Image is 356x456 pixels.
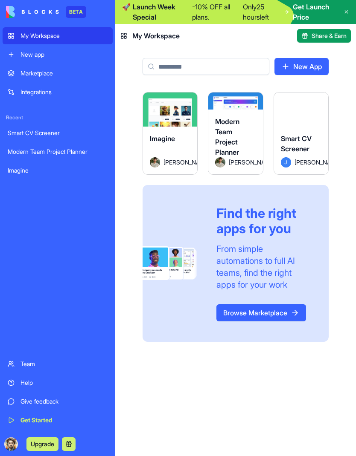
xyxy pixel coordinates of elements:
a: Modern Team Project Planner [3,143,113,160]
a: New app [3,46,113,63]
a: New App [274,58,329,75]
span: [PERSON_NAME] [229,158,249,167]
span: Share & Earn [312,32,347,40]
a: Browse Marketplace [216,304,306,321]
div: My Workspace [20,32,108,40]
a: Get Started [3,412,113,429]
span: Launch Week Special [133,2,189,22]
span: Get Launch Price [293,2,337,22]
div: Smart CV Screener [8,129,108,137]
img: logo [6,6,59,18]
a: My Workspace [3,27,113,44]
a: Smart CV ScreenerJ[PERSON_NAME] [274,92,329,175]
div: Modern Team Project Planner [8,147,108,156]
span: Imagine [150,134,175,143]
a: Team [3,355,113,372]
div: Imagine [8,166,108,175]
a: Give feedback [3,393,113,410]
img: Avatar [215,157,225,167]
a: BETA [6,6,86,18]
span: Smart CV Screener [281,134,312,153]
div: Integrations [20,88,108,96]
p: Only 25 hours left [243,2,283,22]
span: [PERSON_NAME] [295,158,315,167]
button: Share & Earn [297,29,351,43]
div: Give feedback [20,397,108,406]
span: Modern Team Project Planner [215,117,239,156]
a: Upgrade [26,439,58,448]
span: My Workspace [132,31,180,41]
span: [PERSON_NAME] [163,158,184,167]
div: New app [20,50,108,59]
a: Modern Team Project PlannerAvatar[PERSON_NAME] [208,92,263,175]
div: From simple automations to full AI teams, find the right apps for your work [216,243,308,291]
a: Smart CV Screener [3,124,113,141]
a: Marketplace [3,65,113,82]
img: Avatar [150,157,160,167]
img: Frame_181_egmpey.png [143,246,203,280]
span: Recent [3,114,113,121]
img: ACg8ocLKdtUT9xTszPX81Jtlv8UcCH-XKc5poBGXdWf0DHoF6eRLIdfGtQ=s96-c [4,437,18,451]
button: Upgrade [26,437,58,451]
div: Get Started [20,416,108,424]
div: Marketplace [20,69,108,78]
div: Help [20,378,108,387]
div: BETA [66,6,86,18]
span: 🚀 [122,2,129,22]
a: Integrations [3,84,113,101]
p: - 10 % OFF all plans. [192,2,239,22]
a: Imagine [3,162,113,179]
a: Help [3,374,113,391]
a: ImagineAvatar[PERSON_NAME] [143,92,198,175]
span: J [281,157,291,167]
div: Team [20,360,108,368]
div: Find the right apps for you [216,205,308,236]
